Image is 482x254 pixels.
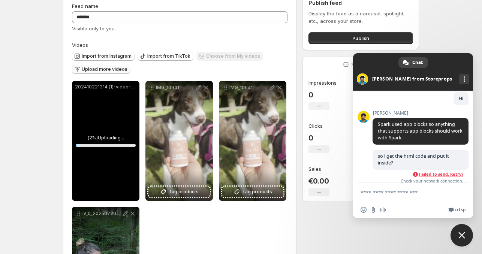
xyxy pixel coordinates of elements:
span: Check your network connection. [373,178,463,184]
span: Visible only to you. [72,25,116,31]
span: Chat [412,57,423,68]
span: Insert an emoji [361,207,367,213]
p: IMG_10941 [156,85,195,91]
span: Spark used app blocks so anything that supports app blocks should work with Spark. [378,121,463,141]
a: Crisp [448,207,466,213]
span: so i get the html code and put it inside? [378,153,449,166]
span: Hi [459,95,463,102]
h3: Clicks [308,122,323,130]
p: lv_0_20250720131316 1 [82,211,121,217]
p: 0 [308,90,337,99]
span: Publish [352,34,369,42]
h3: Impressions [308,79,337,87]
button: Import from TikTok [138,52,193,61]
span: Failed to send. Retry? [419,172,463,177]
p: Display the feed as a carousel, spotlight, etc., across your store. [308,10,413,25]
span: Tag products [169,188,199,196]
span: Crisp [455,207,466,213]
h3: Sales [308,165,321,173]
button: Publish [308,32,413,44]
p: IMG_10941 [229,85,268,91]
a: Chat [398,57,428,68]
p: 0 [308,133,329,142]
span: Feed name [72,3,98,9]
button: Tag products [148,187,210,197]
span: Videos [72,42,88,48]
span: Import from TikTok [147,53,190,59]
button: Tag products [222,187,283,197]
span: Audio message [380,207,386,213]
div: IMG_10941Tag products [145,81,213,201]
p: 202410221314 (1)-video-export-2024-11-07T10-37-16.601Z (1).mp4 [75,84,136,90]
span: Tag products [242,188,272,196]
div: IMG_10941Tag products [219,81,286,201]
a: Close chat [451,224,473,247]
span: [PERSON_NAME] [373,111,469,116]
textarea: Compose your message... [361,183,451,202]
button: Import from Instagram [72,52,135,61]
p: 30 days [351,61,370,68]
a: Failed to send. Retry? [373,172,463,177]
span: Send a file [370,207,376,213]
span: Import from Instagram [82,53,132,59]
p: €0.00 [308,176,329,185]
